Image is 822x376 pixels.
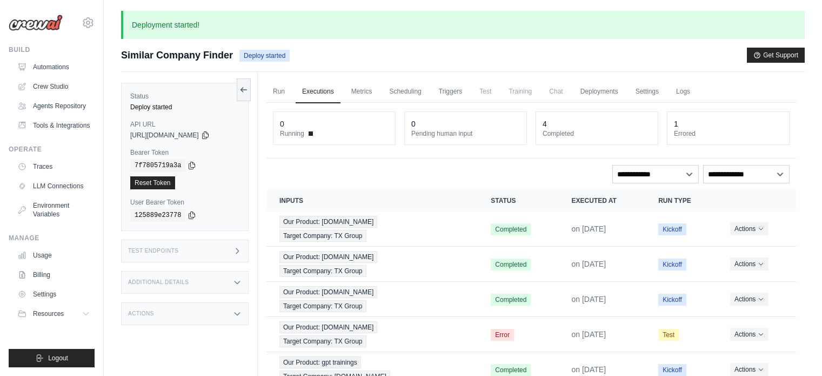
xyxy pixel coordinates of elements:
dt: Completed [543,129,651,138]
a: Automations [13,58,95,76]
th: Run Type [645,190,717,212]
div: Deploy started [130,103,239,111]
span: Logout [48,354,68,362]
span: Kickoff [658,364,686,376]
dt: Errored [674,129,783,138]
span: Completed [491,294,531,306]
th: Status [478,190,558,212]
span: Kickoff [658,294,686,306]
a: Environment Variables [13,197,95,223]
label: User Bearer Token [130,198,239,207]
button: Actions for execution [730,222,768,235]
a: View execution details for Our Product [279,321,465,347]
a: Logs [670,81,697,103]
div: Manage [9,234,95,242]
dt: Pending human input [411,129,520,138]
span: Completed [491,364,531,376]
a: Metrics [345,81,379,103]
code: 125889e23778 [130,209,185,222]
p: Deployment started! [121,11,805,39]
span: Our Product: gpt trainings [279,357,361,368]
label: API URL [130,120,239,129]
a: Reset Token [130,176,175,189]
a: Tools & Integrations [13,117,95,134]
span: Running [280,129,304,138]
label: Status [130,92,239,101]
span: Training is not available until the deployment is complete [502,81,538,102]
a: Settings [13,286,95,303]
span: Test [658,329,679,341]
span: Deploy started [239,50,290,62]
div: Build [9,45,95,54]
span: Similar Company Finder [121,48,233,63]
a: Scheduling [383,81,427,103]
h3: Additional Details [128,279,189,286]
span: Completed [491,259,531,271]
a: Run [266,81,291,103]
a: View execution details for Our Product [279,251,465,277]
span: Target Company: TX Group [279,230,366,242]
time: June 10, 2025 at 17:09 CEST [572,260,606,268]
span: Our Product: [DOMAIN_NAME] [279,216,377,228]
span: Kickoff [658,259,686,271]
button: Get Support [747,48,805,63]
time: August 20, 2025 at 15:28 CEST [572,225,606,233]
time: June 9, 2025 at 17:47 CEST [572,330,606,339]
div: 1 [674,118,678,129]
button: Resources [13,305,95,322]
span: Target Company: TX Group [279,300,366,312]
a: Crew Studio [13,78,95,95]
button: Actions for execution [730,258,768,271]
span: Completed [491,223,531,235]
a: Usage [13,247,95,264]
a: Agents Repository [13,97,95,115]
h3: Test Endpoints [128,248,179,254]
th: Inputs [266,190,478,212]
a: LLM Connections [13,177,95,195]
button: Actions for execution [730,363,768,376]
time: June 9, 2025 at 17:48 CEST [572,295,606,304]
time: June 8, 2025 at 20:01 CEST [572,365,606,374]
div: Operate [9,145,95,154]
a: Traces [13,158,95,175]
span: Chat is not available until the deployment is complete [543,81,569,102]
span: Our Product: [DOMAIN_NAME] [279,251,377,263]
a: View execution details for Our Product [279,216,465,242]
code: 7f7805719a3a [130,159,185,172]
a: Billing [13,266,95,283]
a: Executions [296,81,340,103]
span: Kickoff [658,223,686,235]
button: Actions for execution [730,293,768,306]
div: 0 [411,118,416,129]
a: Deployments [574,81,625,103]
span: Our Product: [DOMAIN_NAME] [279,286,377,298]
img: Logo [9,15,63,31]
a: Triggers [432,81,469,103]
span: Target Company: TX Group [279,265,366,277]
a: View execution details for Our Product [279,286,465,312]
div: 0 [280,118,284,129]
h3: Actions [128,311,154,317]
span: [URL][DOMAIN_NAME] [130,131,199,140]
button: Actions for execution [730,328,768,341]
span: Test [473,81,498,102]
span: Resources [33,309,64,318]
label: Bearer Token [130,148,239,157]
span: Our Product: [DOMAIN_NAME] [279,321,377,333]
span: Target Company: TX Group [279,335,366,347]
button: Logout [9,349,95,367]
div: 4 [543,118,547,129]
a: Settings [629,81,665,103]
span: Error [491,329,514,341]
th: Executed at [559,190,646,212]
